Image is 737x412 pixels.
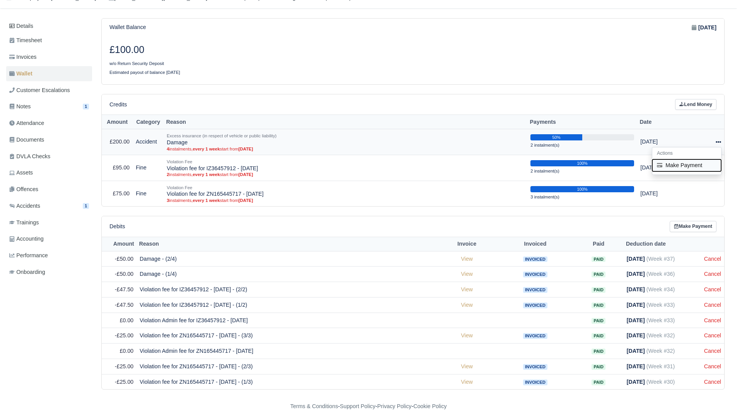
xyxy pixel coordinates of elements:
td: £75.00 [102,181,133,206]
strong: [DATE] [627,302,645,308]
span: Paid [592,272,605,277]
a: Invoices [6,50,92,65]
span: Accidents [9,202,40,210]
a: Accidents 1 [6,198,92,214]
small: instalments, start from [167,146,524,152]
strong: 3 [167,198,169,203]
span: -£25.00 [115,363,133,369]
td: Violation fee for ZN165445717 - [DATE] - (3/3) [137,328,437,344]
small: Excess insurance (in respect of vehicle or public liability) [167,133,277,138]
a: Timesheet [6,33,92,48]
span: Paid [592,380,605,385]
th: Payments [527,115,637,129]
strong: [DATE] [627,379,645,385]
td: [DATE] [637,129,687,155]
th: Paid [574,237,624,251]
span: Paid [592,333,605,339]
td: Violation Admin fee for IZ36457912 - [DATE] [137,313,437,328]
button: Make Payment [652,159,721,171]
span: Invoiced [523,333,547,339]
a: Details [6,19,92,33]
td: Damage [164,129,527,155]
td: £200.00 [102,129,133,155]
h6: Debits [109,223,125,230]
a: Support Policy [340,403,376,409]
a: Accounting [6,231,92,246]
td: Damage - (1/4) [137,267,437,282]
a: Cancel [704,256,721,262]
span: Timesheet [9,36,42,45]
strong: every 1 week [193,198,220,203]
iframe: Chat Widget [698,375,737,412]
strong: 2 [167,172,169,177]
a: Cancel [704,271,721,277]
th: Reason [137,237,437,251]
span: -£50.00 [115,271,133,277]
span: (Week #31) [646,363,675,369]
td: [DATE] [637,181,687,206]
small: instalments, start from [167,172,524,177]
span: (Week #33) [646,302,675,308]
span: 1 [83,203,89,209]
a: Wallet [6,66,92,81]
th: Invoiced [497,237,573,251]
div: 100% [530,186,634,192]
span: Paid [592,318,605,324]
a: View [461,302,473,308]
td: Violation fee for IZ36457912 - [DATE] - (1/2) [137,297,437,313]
span: Customer Escalations [9,86,70,95]
small: Violation Fee [167,159,192,164]
strong: 4 [167,147,169,151]
a: Make Payment [670,221,716,232]
strong: every 1 week [193,147,220,151]
a: View [461,332,473,338]
th: Category [133,115,164,129]
div: - - - [148,402,589,411]
th: Deduction date [624,237,701,251]
small: 3 instalment(s) [530,195,559,199]
span: (Week #30) [646,379,675,385]
a: Performance [6,248,92,263]
span: Attendance [9,119,44,128]
a: Lend Money [675,99,716,110]
th: Amount [102,237,137,251]
a: Terms & Conditions [290,403,338,409]
td: Violation fee for IZ36457912 - [DATE] - (2/2) [137,282,437,297]
td: Violation Admin fee for ZN165445717 - [DATE] [137,344,437,359]
a: Documents [6,132,92,147]
small: instalments, start from [167,198,524,203]
a: Cookie Policy [413,403,446,409]
span: (Week #34) [646,286,675,292]
span: £0.00 [120,348,133,354]
a: Trainings [6,215,92,230]
strong: [DATE] [627,256,645,262]
a: DVLA Checks [6,149,92,164]
h3: £100.00 [109,44,407,56]
th: Amount [102,115,133,129]
a: Assets [6,165,92,180]
td: Fine [133,155,164,181]
span: Invoices [9,53,36,62]
span: Paid [592,256,605,262]
small: Estimated payout of balance [DATE] [109,70,180,75]
a: Cancel [704,286,721,292]
strong: [DATE] [238,147,253,151]
span: Invoiced [523,380,547,385]
a: View [461,286,473,292]
small: 2 instalment(s) [530,169,559,173]
small: 2 instalment(s) [530,143,559,147]
strong: [DATE] [627,271,645,277]
td: Accident [133,129,164,155]
div: 50% [530,134,582,140]
th: Date [637,115,687,129]
span: Invoiced [523,303,547,308]
a: Onboarding [6,265,92,280]
span: Invoiced [523,287,547,293]
span: £0.00 [120,317,133,323]
strong: [DATE] [627,332,645,338]
strong: [DATE] [627,317,645,323]
small: w/o Return Security Deposit [109,61,164,66]
td: Fine [133,181,164,206]
a: View [461,379,473,385]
